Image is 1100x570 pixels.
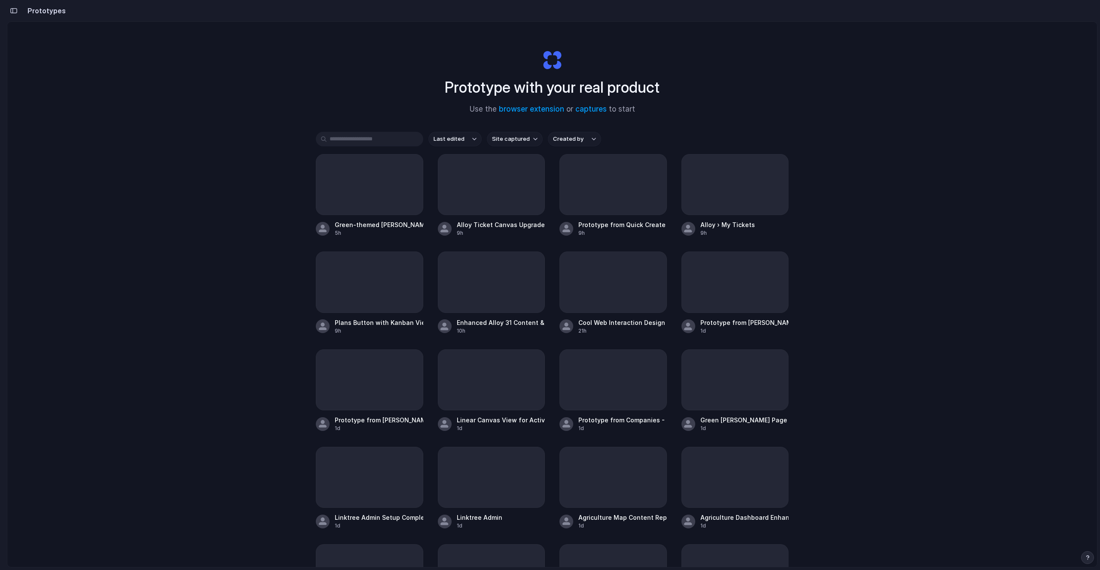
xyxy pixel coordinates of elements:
[559,154,667,237] a: Prototype from Quick Create9h
[681,447,789,530] a: Agriculture Dashboard Enhancements1d
[335,220,423,229] div: Green-themed [PERSON_NAME] Homepage
[578,318,665,327] div: Cool Web Interaction Design
[578,415,667,424] div: Prototype from Companies - Plain
[559,447,667,530] a: Agriculture Map Content Replacement1d
[457,229,545,237] div: 9h
[335,424,423,432] div: 1d
[681,349,789,432] a: Green [PERSON_NAME] Page1d
[316,154,423,237] a: Green-themed [PERSON_NAME] Homepage5h
[578,229,666,237] div: 9h
[335,229,423,237] div: 5h
[316,349,423,432] a: Prototype from [PERSON_NAME] (new)1d
[457,318,545,327] div: Enhanced Alloy 31 Content & Features
[438,447,545,530] a: Linktree Admin1d
[487,132,543,146] button: Site captured
[578,424,667,432] div: 1d
[700,327,789,335] div: 1d
[548,132,601,146] button: Created by
[438,154,545,237] a: Alloy Ticket Canvas Upgrade9h
[335,327,423,335] div: 9h
[335,318,423,327] div: Plans Button with Kanban View
[335,415,423,424] div: Prototype from [PERSON_NAME] (new)
[438,349,545,432] a: Linear Canvas View for Active Issues1d
[428,132,482,146] button: Last edited
[578,513,667,522] div: Agriculture Map Content Replacement
[316,447,423,530] a: Linktree Admin Setup Completion1d
[700,229,755,237] div: 9h
[470,104,635,115] span: Use the or to start
[700,424,787,432] div: 1d
[335,513,423,522] div: Linktree Admin Setup Completion
[700,513,789,522] div: Agriculture Dashboard Enhancements
[335,522,423,530] div: 1d
[578,522,667,530] div: 1d
[434,135,464,143] span: Last edited
[492,135,530,143] span: Site captured
[457,513,502,522] div: Linktree Admin
[559,252,667,334] a: Cool Web Interaction Design21h
[457,522,502,530] div: 1d
[457,327,545,335] div: 10h
[700,522,789,530] div: 1d
[559,349,667,432] a: Prototype from Companies - Plain1d
[578,220,666,229] div: Prototype from Quick Create
[24,6,66,16] h2: Prototypes
[700,415,787,424] div: Green [PERSON_NAME] Page
[700,220,755,229] div: Alloy › My Tickets
[438,252,545,334] a: Enhanced Alloy 31 Content & Features10h
[316,252,423,334] a: Plans Button with Kanban View9h
[499,105,564,113] a: browser extension
[553,135,584,143] span: Created by
[700,318,789,327] div: Prototype from [PERSON_NAME] Website
[575,105,607,113] a: captures
[457,415,545,424] div: Linear Canvas View for Active Issues
[457,220,545,229] div: Alloy Ticket Canvas Upgrade
[681,154,789,237] a: Alloy › My Tickets9h
[578,327,665,335] div: 21h
[457,424,545,432] div: 1d
[445,76,660,99] h1: Prototype with your real product
[681,252,789,334] a: Prototype from [PERSON_NAME] Website1d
